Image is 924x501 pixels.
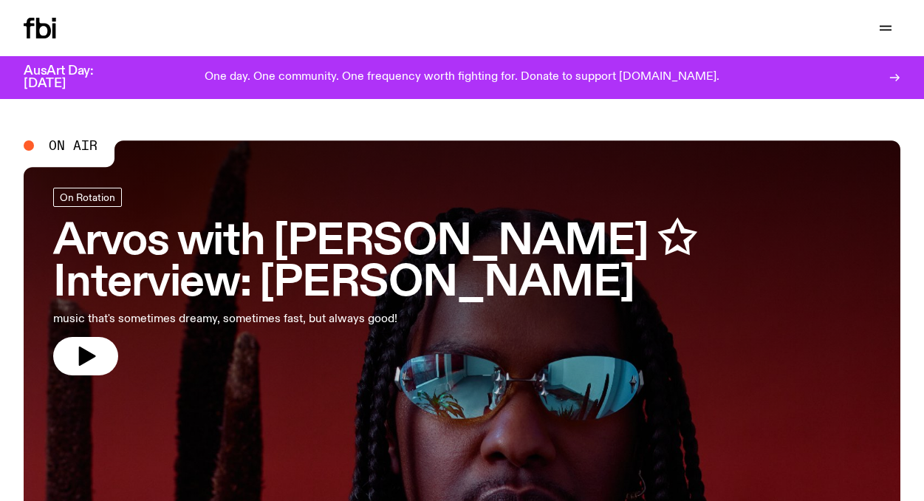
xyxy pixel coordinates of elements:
[53,222,871,304] h3: Arvos with [PERSON_NAME] ✩ Interview: [PERSON_NAME]
[60,192,115,203] span: On Rotation
[49,139,97,152] span: On Air
[53,188,871,375] a: Arvos with [PERSON_NAME] ✩ Interview: [PERSON_NAME]music that's sometimes dreamy, sometimes fast,...
[53,188,122,207] a: On Rotation
[205,71,719,84] p: One day. One community. One frequency worth fighting for. Donate to support [DOMAIN_NAME].
[24,65,118,90] h3: AusArt Day: [DATE]
[53,310,431,328] p: music that's sometimes dreamy, sometimes fast, but always good!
